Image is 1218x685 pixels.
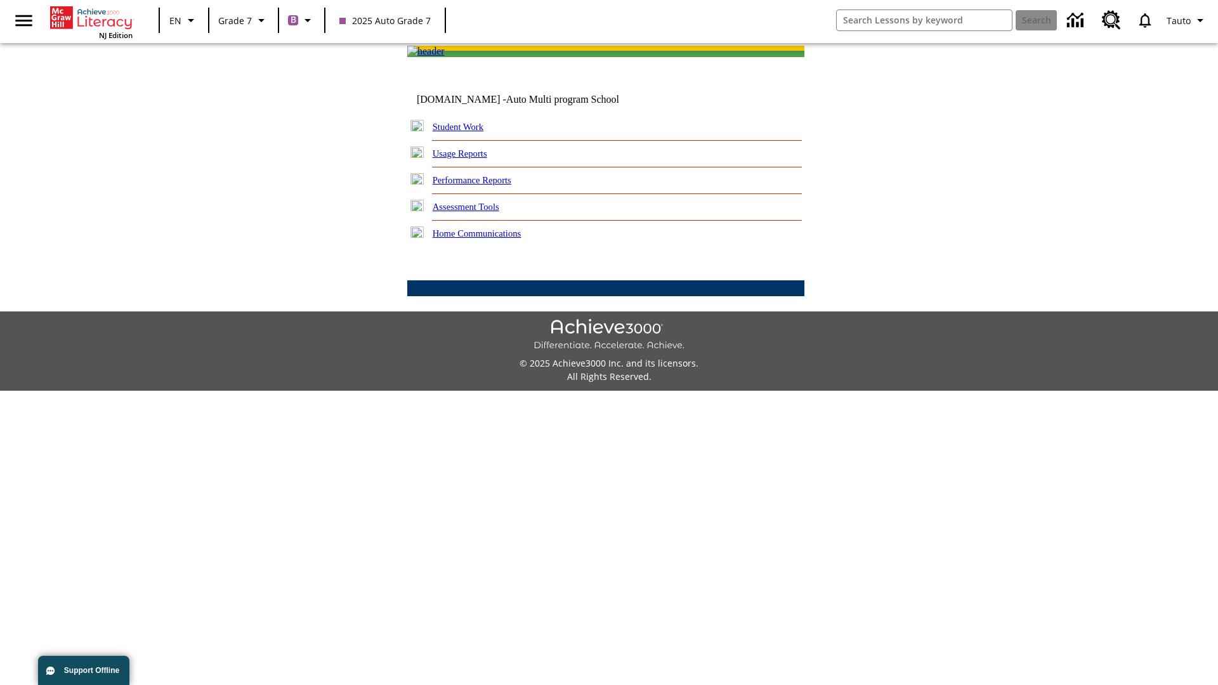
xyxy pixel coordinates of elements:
img: header [407,46,445,57]
span: EN [169,14,181,27]
img: plus.gif [410,200,424,211]
a: Student Work [433,122,483,132]
img: plus.gif [410,173,424,185]
input: search field [837,10,1012,30]
span: Tauto [1167,14,1191,27]
td: [DOMAIN_NAME] - [417,94,650,105]
button: Open side menu [5,2,43,39]
button: Profile/Settings [1162,9,1213,32]
span: 2025 Auto Grade 7 [339,14,431,27]
span: Grade 7 [218,14,252,27]
a: Notifications [1129,4,1162,37]
a: Resource Center, Will open in new tab [1094,3,1129,37]
button: Language: EN, Select a language [164,9,204,32]
button: Support Offline [38,656,129,685]
img: plus.gif [410,226,424,238]
img: plus.gif [410,120,424,131]
a: Data Center [1059,3,1094,38]
a: Assessment Tools [433,202,499,212]
a: Home Communications [433,228,521,238]
span: B [291,12,296,28]
div: Home [50,4,133,40]
span: Support Offline [64,666,119,675]
a: Performance Reports [433,175,511,185]
span: NJ Edition [99,30,133,40]
button: Boost Class color is purple. Change class color [283,9,320,32]
button: Grade: Grade 7, Select a grade [213,9,274,32]
a: Usage Reports [433,148,487,159]
img: plus.gif [410,147,424,158]
img: Achieve3000 Differentiate Accelerate Achieve [534,319,684,351]
nobr: Auto Multi program School [506,94,619,105]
